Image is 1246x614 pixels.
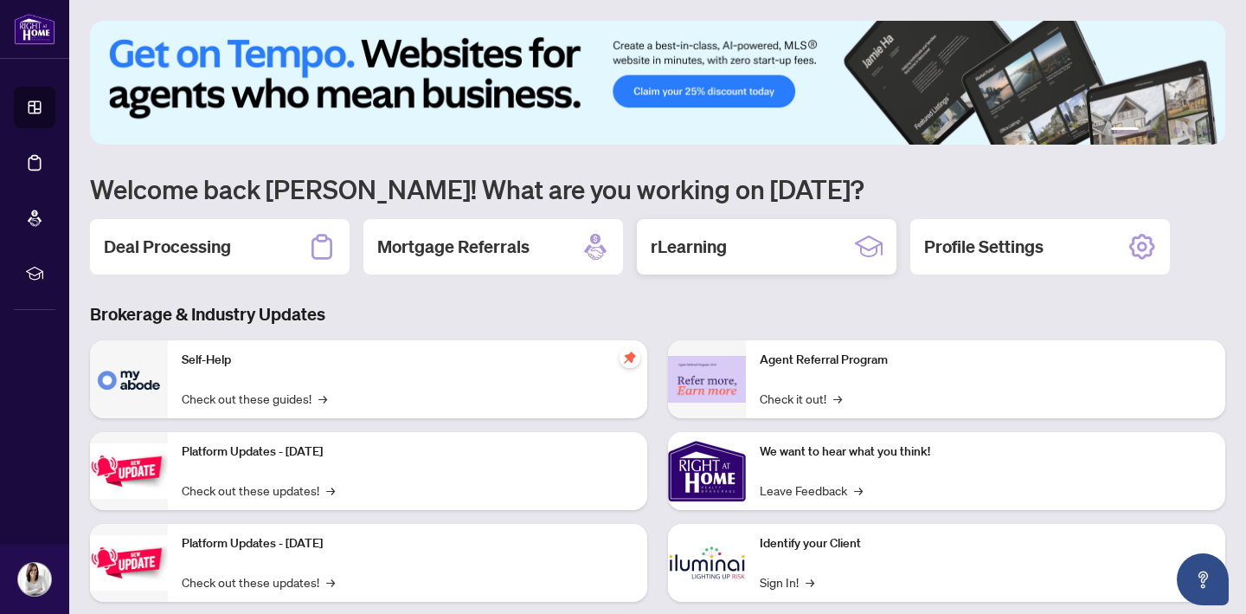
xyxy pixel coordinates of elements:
h1: Welcome back [PERSON_NAME]! What are you working on [DATE]? [90,172,1225,205]
h2: rLearning [651,235,727,259]
button: 2 [1146,127,1153,134]
img: Slide 0 [90,21,1225,145]
a: Sign In!→ [760,572,814,591]
span: → [806,572,814,591]
button: 3 [1159,127,1166,134]
img: Self-Help [90,340,168,418]
h3: Brokerage & Industry Updates [90,302,1225,326]
img: Platform Updates - July 8, 2025 [90,535,168,590]
img: Profile Icon [18,563,51,596]
span: → [326,481,335,500]
h2: Deal Processing [104,235,231,259]
img: logo [14,13,55,45]
span: → [326,572,335,591]
p: Platform Updates - [DATE] [182,443,633,462]
span: pushpin [620,347,640,368]
span: → [854,481,863,500]
button: 6 [1201,127,1208,134]
h2: Profile Settings [924,235,1044,259]
p: Self-Help [182,351,633,370]
button: 1 [1111,127,1139,134]
p: Agent Referral Program [760,351,1211,370]
img: Agent Referral Program [668,356,746,404]
p: Platform Updates - [DATE] [182,534,633,553]
span: → [318,389,327,408]
a: Leave Feedback→ [760,481,863,500]
span: → [833,389,842,408]
button: Open asap [1177,553,1229,605]
a: Check out these updates!→ [182,572,335,591]
img: We want to hear what you think! [668,432,746,510]
button: 4 [1173,127,1180,134]
img: Identify your Client [668,524,746,602]
p: We want to hear what you think! [760,443,1211,462]
p: Identify your Client [760,534,1211,553]
img: Platform Updates - July 21, 2025 [90,443,168,498]
a: Check it out!→ [760,389,842,408]
a: Check out these guides!→ [182,389,327,408]
h2: Mortgage Referrals [377,235,530,259]
a: Check out these updates!→ [182,481,335,500]
button: 5 [1187,127,1194,134]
